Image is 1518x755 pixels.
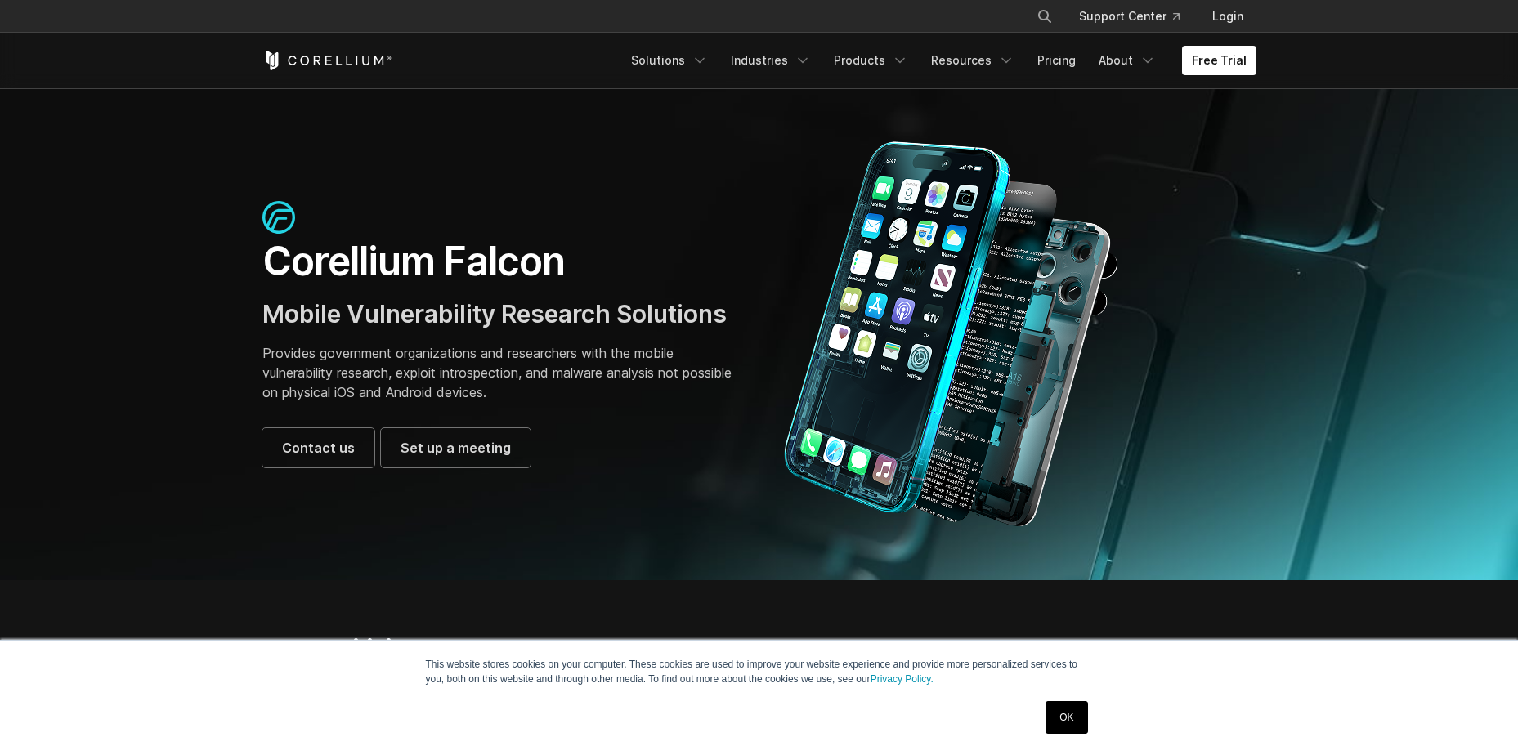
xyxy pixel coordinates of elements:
div: Navigation Menu [1017,2,1256,31]
a: Contact us [262,428,374,467]
img: falcon-icon [262,201,295,234]
a: OK [1046,701,1087,734]
a: Pricing [1028,46,1086,75]
a: Industries [721,46,821,75]
a: Set up a meeting [381,428,531,467]
a: Support Center [1066,2,1193,31]
div: Navigation Menu [621,46,1256,75]
a: Free Trial [1182,46,1256,75]
span: Contact us [282,438,355,458]
a: About [1089,46,1166,75]
a: Solutions [621,46,718,75]
a: Privacy Policy. [871,673,934,685]
p: Provides government organizations and researchers with the mobile vulnerability research, exploit... [262,343,743,402]
a: Login [1199,2,1256,31]
a: Resources [921,46,1024,75]
p: This website stores cookies on your computer. These cookies are used to improve your website expe... [426,657,1093,686]
span: Mobile Vulnerability Research Solutions [262,299,727,328]
a: Corellium Home [262,51,392,70]
h2: Capabilities [262,632,914,668]
button: Search [1030,2,1059,31]
h1: Corellium Falcon [262,237,743,286]
img: Corellium_Falcon Hero 1 [776,141,1127,528]
a: Products [824,46,918,75]
span: Set up a meeting [401,438,511,458]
